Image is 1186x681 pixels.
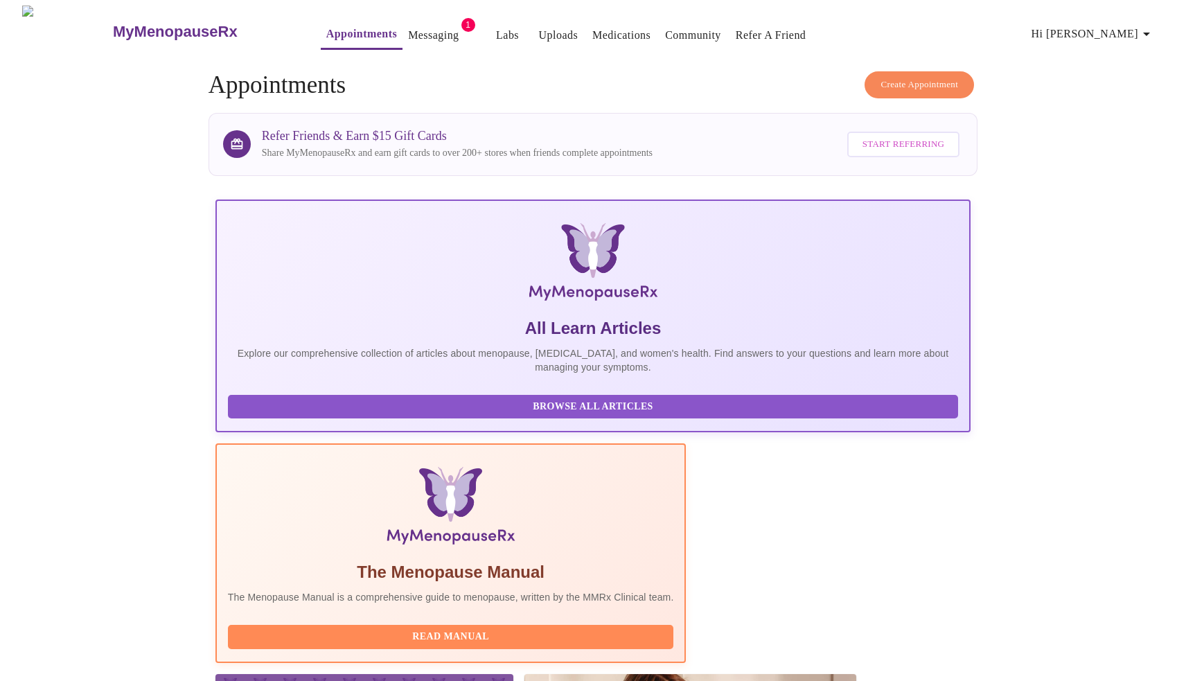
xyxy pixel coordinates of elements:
[209,71,977,99] h4: Appointments
[862,136,944,152] span: Start Referring
[262,146,653,160] p: Share MyMenopauseRx and earn gift cards to over 200+ stores when friends complete appointments
[587,21,656,49] button: Medications
[228,395,958,419] button: Browse All Articles
[880,77,958,93] span: Create Appointment
[326,24,397,44] a: Appointments
[486,21,530,49] button: Labs
[865,71,974,98] button: Create Appointment
[299,467,603,550] img: Menopause Manual
[342,223,845,306] img: MyMenopauseRx Logo
[402,21,464,49] button: Messaging
[228,561,674,583] h5: The Menopause Manual
[730,21,812,49] button: Refer a Friend
[408,26,459,45] a: Messaging
[22,6,112,58] img: MyMenopauseRx Logo
[228,317,958,339] h5: All Learn Articles
[1032,24,1155,44] span: Hi [PERSON_NAME]
[113,23,238,41] h3: MyMenopauseRx
[1026,20,1160,48] button: Hi [PERSON_NAME]
[242,398,944,416] span: Browse All Articles
[242,628,660,646] span: Read Manual
[112,8,293,56] a: MyMenopauseRx
[847,132,959,157] button: Start Referring
[228,625,674,649] button: Read Manual
[533,21,584,49] button: Uploads
[496,26,519,45] a: Labs
[592,26,650,45] a: Medications
[461,18,475,32] span: 1
[665,26,721,45] a: Community
[228,590,674,604] p: The Menopause Manual is a comprehensive guide to menopause, written by the MMRx Clinical team.
[228,346,958,374] p: Explore our comprehensive collection of articles about menopause, [MEDICAL_DATA], and women's hea...
[321,20,402,50] button: Appointments
[660,21,727,49] button: Community
[228,630,678,642] a: Read Manual
[539,26,578,45] a: Uploads
[228,400,962,412] a: Browse All Articles
[262,129,653,143] h3: Refer Friends & Earn $15 Gift Cards
[736,26,806,45] a: Refer a Friend
[844,125,963,164] a: Start Referring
